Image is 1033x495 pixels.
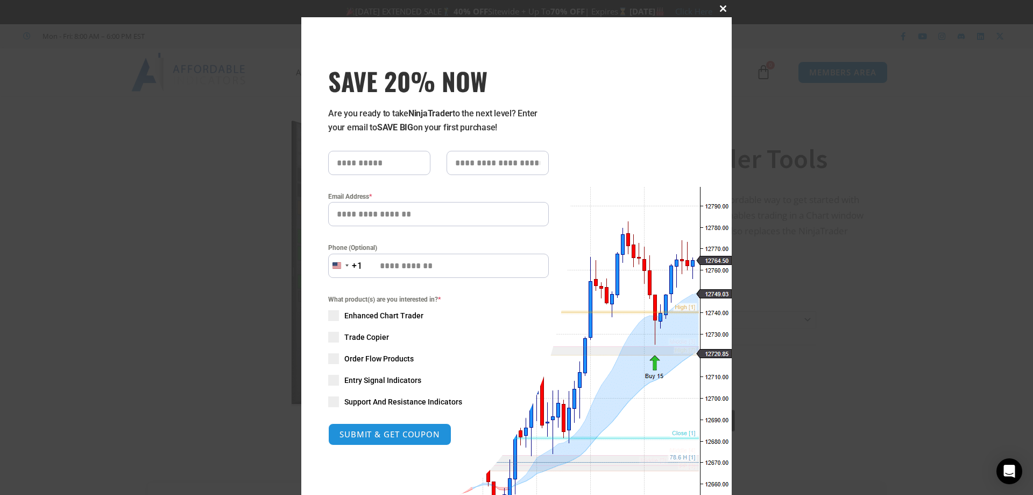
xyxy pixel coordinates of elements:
button: SUBMIT & GET COUPON [328,423,451,445]
label: Enhanced Chart Trader [328,310,549,321]
span: Support And Resistance Indicators [344,396,462,407]
button: Selected country [328,254,363,278]
span: SAVE 20% NOW [328,66,549,96]
span: Entry Signal Indicators [344,375,421,386]
label: Phone (Optional) [328,242,549,253]
strong: SAVE BIG [377,122,413,133]
strong: NinjaTrader [408,108,452,118]
label: Email Address [328,191,549,202]
div: +1 [352,259,363,273]
p: Are you ready to take to the next level? Enter your email to on your first purchase! [328,107,549,135]
label: Entry Signal Indicators [328,375,549,386]
span: Enhanced Chart Trader [344,310,423,321]
span: Order Flow Products [344,353,414,364]
label: Trade Copier [328,332,549,343]
span: What product(s) are you interested in? [328,294,549,305]
label: Support And Resistance Indicators [328,396,549,407]
div: Open Intercom Messenger [996,458,1022,484]
label: Order Flow Products [328,353,549,364]
span: Trade Copier [344,332,389,343]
